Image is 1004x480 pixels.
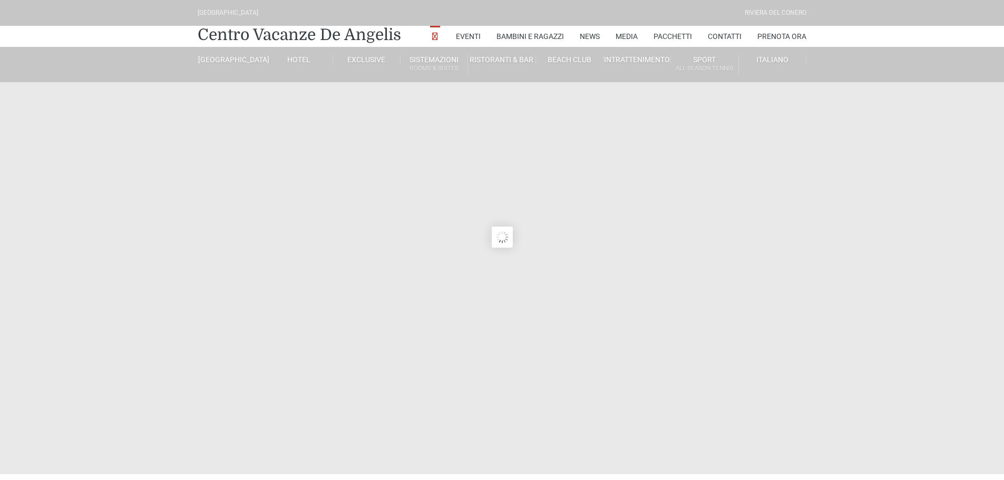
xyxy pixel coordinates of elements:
a: Hotel [265,55,333,64]
a: Eventi [456,26,481,47]
a: Bambini e Ragazzi [496,26,564,47]
a: Exclusive [333,55,401,64]
a: SistemazioniRooms & Suites [401,55,468,74]
small: Rooms & Suites [401,63,467,73]
a: Intrattenimento [603,55,671,64]
a: Pacchetti [654,26,692,47]
a: Ristoranti & Bar [468,55,535,64]
a: Prenota Ora [757,26,806,47]
a: [GEOGRAPHIC_DATA] [198,55,265,64]
a: Centro Vacanze De Angelis [198,24,401,45]
a: Media [616,26,638,47]
a: Contatti [708,26,742,47]
div: [GEOGRAPHIC_DATA] [198,8,258,18]
small: All Season Tennis [671,63,738,73]
span: Italiano [756,55,788,64]
a: Beach Club [536,55,603,64]
a: SportAll Season Tennis [671,55,738,74]
a: News [580,26,600,47]
a: Italiano [739,55,806,64]
div: Riviera Del Conero [745,8,806,18]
